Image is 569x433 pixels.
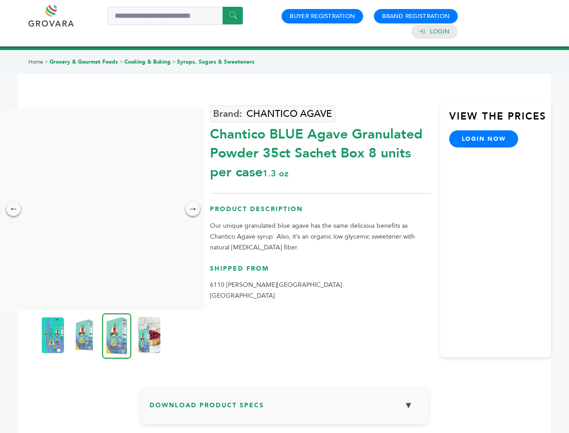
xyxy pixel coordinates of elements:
a: Login [430,28,450,36]
h3: Product Description [210,205,431,221]
button: ▼ [397,396,420,415]
p: 6110 [PERSON_NAME][GEOGRAPHIC_DATA] [GEOGRAPHIC_DATA] [210,280,431,301]
a: login now [449,130,519,147]
div: ← [6,202,21,216]
span: > [119,58,123,65]
img: Chantico BLUE Agave Granulated Powder 35ct Sachet Box 8 units per case 1.3 oz [102,313,132,359]
a: Syrups, Sugars & Sweeteners [177,58,255,65]
h3: Download Product Specs [150,396,420,422]
a: Buyer Registration [290,12,355,20]
span: > [172,58,176,65]
a: Cooking & Baking [124,58,171,65]
div: → [186,202,200,216]
a: Brand Registration [382,12,450,20]
div: Chantico BLUE Agave Granulated Powder 35ct Sachet Box 8 units per case [210,120,431,182]
span: > [45,58,48,65]
input: Search a product or brand... [108,7,243,25]
h3: View the Prices [449,110,551,130]
p: Our unique granulated blue agave has the same delicious benefits as Chantico Agave syrup. Also, i... [210,221,431,253]
img: Chantico BLUE Agave Granulated Powder 35ct Sachet Box 8 units per case 1.3 oz Product Label [41,317,64,353]
span: 1.3 oz [263,167,288,180]
a: CHANTICO AGAVE [210,106,335,122]
h3: Shipped From [210,264,431,280]
a: Grocery & Gourmet Foods [50,58,118,65]
img: Chantico BLUE Agave Granulated Powder 35ct Sachet Box 8 units per case 1.3 oz [138,317,160,353]
img: Chantico BLUE Agave Granulated Powder 35ct Sachet Box 8 units per case 1.3 oz Nutrition Info [73,317,96,353]
a: Home [28,58,43,65]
